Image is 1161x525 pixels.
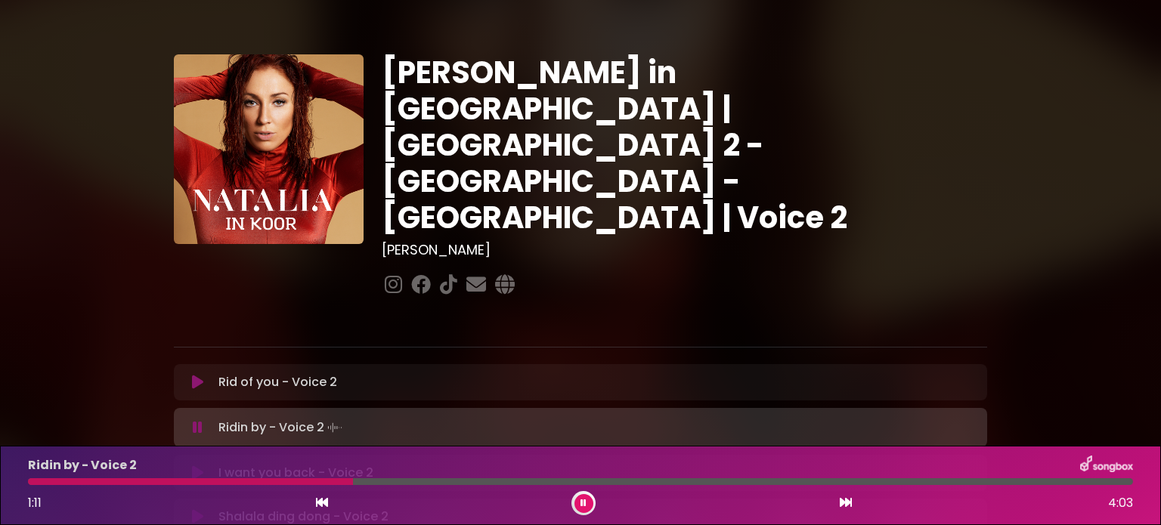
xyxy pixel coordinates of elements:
p: Ridin by - Voice 2 [218,417,345,438]
p: Rid of you - Voice 2 [218,373,337,391]
img: waveform4.gif [324,417,345,438]
span: 4:03 [1108,494,1133,512]
p: Ridin by - Voice 2 [28,456,137,474]
img: YTVS25JmS9CLUqXqkEhs [174,54,364,244]
span: 1:11 [28,494,42,511]
h3: [PERSON_NAME] [382,242,987,258]
img: songbox-logo-white.png [1080,456,1133,475]
h1: [PERSON_NAME] in [GEOGRAPHIC_DATA] | [GEOGRAPHIC_DATA] 2 - [GEOGRAPHIC_DATA] - [GEOGRAPHIC_DATA] ... [382,54,987,236]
